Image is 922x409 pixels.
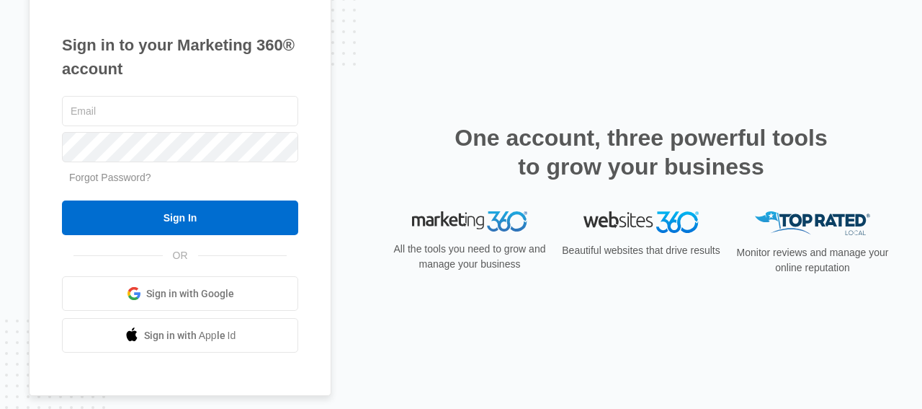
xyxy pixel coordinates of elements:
[62,276,298,311] a: Sign in with Google
[144,328,236,343] span: Sign in with Apple Id
[583,211,699,232] img: Websites 360
[412,211,527,232] img: Marketing 360
[163,248,198,263] span: OR
[69,172,151,183] a: Forgot Password?
[62,96,298,126] input: Email
[560,243,722,258] p: Beautiful websites that drive results
[62,33,298,81] h1: Sign in to your Marketing 360® account
[732,245,893,276] p: Monitor reviews and manage your online reputation
[146,286,234,302] span: Sign in with Google
[62,201,298,235] input: Sign In
[755,211,870,235] img: Top Rated Local
[450,123,832,181] h2: One account, three powerful tools to grow your business
[62,318,298,353] a: Sign in with Apple Id
[389,242,550,272] p: All the tools you need to grow and manage your business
